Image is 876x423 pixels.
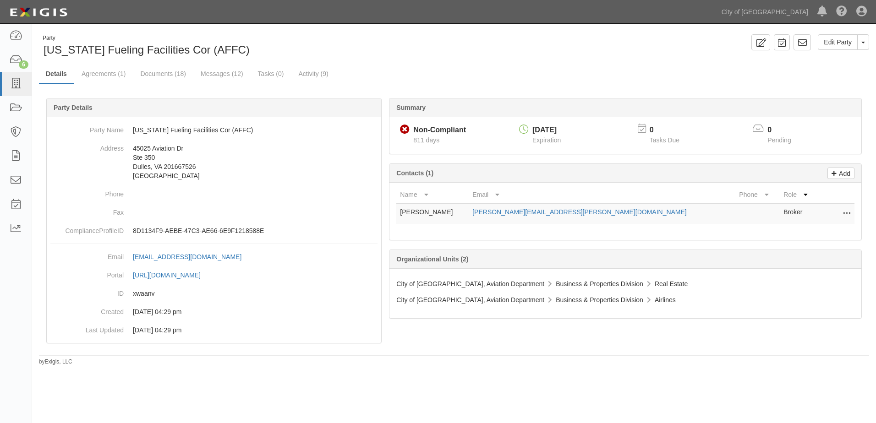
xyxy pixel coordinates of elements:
a: Documents (18) [133,65,193,83]
i: Non-Compliant [400,125,410,135]
span: Pending [767,136,791,144]
dt: Last Updated [50,321,124,335]
div: Arizona Fueling Facilities Cor (AFFC) [39,34,447,58]
b: Summary [396,104,426,111]
a: Details [39,65,74,84]
div: Party [43,34,250,42]
span: City of [GEOGRAPHIC_DATA], Aviation Department [396,280,544,287]
p: 0 [767,125,802,136]
a: Activity (9) [291,65,335,83]
div: [EMAIL_ADDRESS][DOMAIN_NAME] [133,252,241,261]
span: Business & Properties Division [556,280,643,287]
a: Messages (12) [194,65,250,83]
dt: ComplianceProfileID [50,222,124,235]
i: Help Center - Complianz [836,6,847,17]
dt: Email [50,248,124,261]
span: Real Estate [655,280,688,287]
span: [US_STATE] Fueling Facilities Cor (AFFC) [44,43,250,56]
small: by [39,358,72,366]
td: [PERSON_NAME] [396,203,469,224]
b: Organizational Units (2) [396,255,468,263]
a: Exigis, LLC [45,358,72,365]
p: Add [837,168,850,179]
div: 6 [19,60,28,69]
dt: Created [50,303,124,316]
b: Contacts (1) [396,169,433,177]
a: Edit Party [818,34,858,50]
span: Expiration [532,136,561,144]
b: Party Details [54,104,93,111]
span: Since 06/30/2023 [413,136,439,144]
dt: Address [50,139,124,153]
dd: 06/30/2023 04:29 pm [50,303,378,321]
dd: [US_STATE] Fueling Facilities Cor (AFFC) [50,121,378,139]
span: Tasks Due [650,136,679,144]
dt: Party Name [50,121,124,135]
a: Agreements (1) [75,65,132,83]
dt: Phone [50,185,124,199]
dd: 06/30/2023 04:29 pm [50,321,378,339]
th: Role [780,186,818,203]
p: 0 [650,125,691,136]
div: Non-Compliant [413,125,466,136]
dt: ID [50,284,124,298]
dd: 45025 Aviation Dr Ste 350 Dulles, VA 201667526 [GEOGRAPHIC_DATA] [50,139,378,185]
span: City of [GEOGRAPHIC_DATA], Aviation Department [396,296,544,304]
th: Email [469,186,735,203]
dd: xwaanv [50,284,378,303]
span: Airlines [655,296,676,304]
td: Broker [780,203,818,224]
dt: Fax [50,203,124,217]
th: Name [396,186,469,203]
a: Tasks (0) [251,65,291,83]
a: City of [GEOGRAPHIC_DATA] [717,3,813,21]
dt: Portal [50,266,124,280]
a: [EMAIL_ADDRESS][DOMAIN_NAME] [133,253,252,260]
a: Add [827,168,854,179]
a: [URL][DOMAIN_NAME] [133,271,211,279]
img: logo-5460c22ac91f19d4615b14bd174203de0afe785f0fc80cf4dbbc73dc1793850b.png [7,4,70,21]
th: Phone [735,186,780,203]
span: Business & Properties Division [556,296,643,304]
p: 8D1134F9-AEBE-47C3-AE66-6E9F1218588E [133,226,378,235]
div: [DATE] [532,125,561,136]
a: [PERSON_NAME][EMAIL_ADDRESS][PERSON_NAME][DOMAIN_NAME] [472,208,687,216]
